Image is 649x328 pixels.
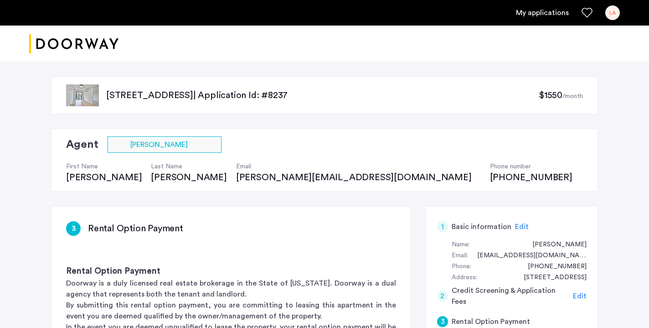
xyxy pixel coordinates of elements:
[515,223,529,230] span: Edit
[437,316,448,327] div: 3
[236,171,481,184] div: [PERSON_NAME][EMAIL_ADDRESS][DOMAIN_NAME]
[151,171,227,184] div: [PERSON_NAME]
[516,7,569,18] a: My application
[515,272,587,283] div: 19 HARVARD RD
[523,239,587,250] div: Lynnell Ametame
[66,162,142,171] h4: First Name
[452,316,530,327] h5: Rental Option Payment
[452,250,468,261] div: Email:
[66,171,142,184] div: [PERSON_NAME]
[437,291,448,302] div: 2
[605,5,620,20] div: LA
[490,171,572,184] div: [PHONE_NUMBER]
[66,84,99,106] img: apartment
[573,292,587,300] span: Edit
[66,221,81,236] div: 3
[66,136,98,153] h2: Agent
[236,162,481,171] h4: Email
[66,300,396,322] p: By submitting this rental option payment, you are committing to leasing this apartment in the eve...
[151,162,227,171] h4: Last Name
[490,162,572,171] h4: Phone number
[29,27,118,61] a: Cazamio logo
[66,278,396,300] p: Doorway is a duly licensed real estate brokerage in the State of [US_STATE]. Doorway is a dual ag...
[66,265,396,278] h3: Rental Option Payment
[88,222,183,235] h3: Rental Option Payment
[452,239,470,250] div: Name:
[452,261,471,272] div: Phone:
[437,221,448,232] div: 1
[29,27,118,61] img: logo
[539,91,562,100] span: $1550
[582,7,592,18] a: Favorites
[452,285,570,307] h5: Credit Screening & Application Fees
[452,272,477,283] div: Address:
[106,89,539,102] p: [STREET_ADDRESS] | Application Id: #8237
[519,261,587,272] div: +14845340251
[468,250,587,261] div: ametamelynnell@gmail.com
[562,93,583,99] sub: /month
[452,221,511,232] h5: Basic information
